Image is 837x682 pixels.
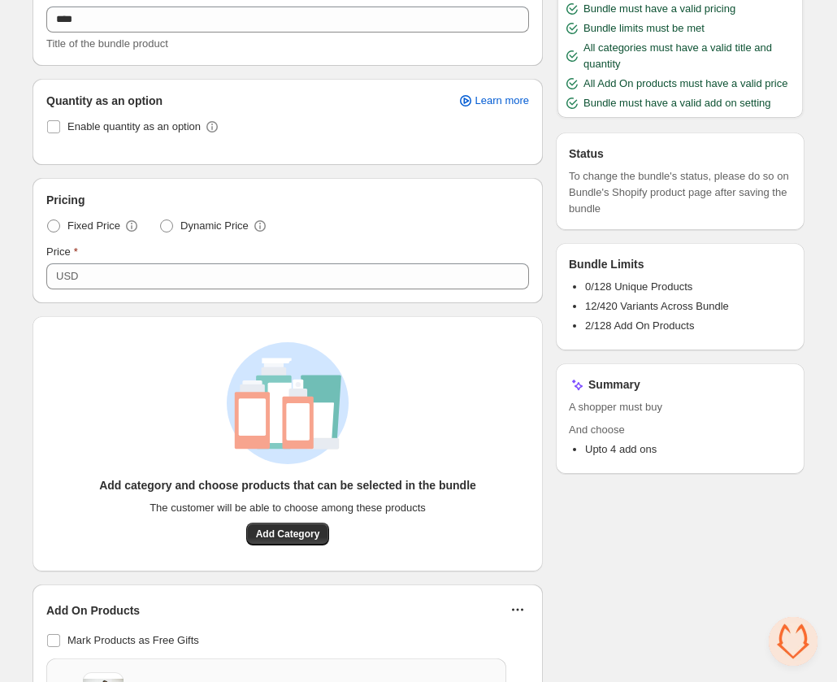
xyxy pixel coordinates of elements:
[583,20,705,37] span: Bundle limits must be met
[585,300,729,312] span: 12/420 Variants Across Bundle
[46,37,168,50] span: Title of the bundle product
[180,218,249,234] span: Dynamic Price
[448,89,539,112] a: Learn more
[99,477,476,493] h3: Add category and choose products that can be selected in the bundle
[769,617,817,666] a: Open chat
[569,256,644,272] h3: Bundle Limits
[67,218,120,234] span: Fixed Price
[46,93,163,109] span: Quantity as an option
[256,528,320,541] span: Add Category
[475,94,529,107] span: Learn more
[583,1,735,17] span: Bundle must have a valid pricing
[583,76,787,92] span: All Add On products must have a valid price
[46,602,140,619] span: Add On Products
[588,376,640,393] h3: Summary
[67,634,199,646] span: Mark Products as Free Gifts
[56,268,78,285] div: USD
[246,523,330,545] button: Add Category
[67,120,201,132] span: Enable quantity as an option
[583,95,771,111] span: Bundle must have a valid add on setting
[569,168,791,217] span: To change the bundle's status, please do so on Bundle's Shopify product page after saving the bundle
[569,399,791,415] span: A shopper must buy
[46,244,78,260] label: Price
[583,40,796,72] span: All categories must have a valid title and quantity
[569,422,791,438] span: And choose
[585,441,791,458] li: Upto 4 add ons
[585,319,694,332] span: 2/128 Add On Products
[46,192,85,208] span: Pricing
[150,500,426,516] span: The customer will be able to choose among these products
[569,146,604,162] h3: Status
[585,280,692,293] span: 0/128 Unique Products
